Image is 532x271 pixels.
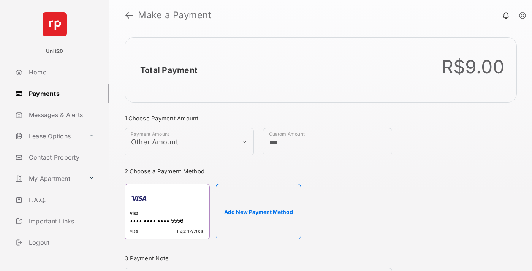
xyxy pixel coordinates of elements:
[130,211,204,217] div: visa
[12,170,85,188] a: My Apartment
[130,217,204,225] div: •••• •••• •••• 5556
[125,115,392,122] h3: 1. Choose Payment Amount
[43,12,67,36] img: svg+xml;base64,PHN2ZyB4bWxucz0iaHR0cDovL3d3dy53My5vcmcvMjAwMC9zdmciIHdpZHRoPSI2NCIgaGVpZ2h0PSI2NC...
[130,228,138,234] span: visa
[12,212,98,230] a: Important Links
[12,148,109,166] a: Contact Property
[216,184,301,239] button: Add New Payment Method
[12,84,109,103] a: Payments
[12,127,85,145] a: Lease Options
[140,65,198,75] h2: Total Payment
[125,184,210,239] div: visa•••• •••• •••• 5556visaExp: 12/2036
[442,56,505,78] div: R$9.00
[12,191,109,209] a: F.A.Q.
[12,233,109,252] a: Logout
[138,11,211,20] strong: Make a Payment
[46,48,63,55] p: Unit20
[125,255,392,262] h3: 3. Payment Note
[177,228,204,234] span: Exp: 12/2036
[125,168,392,175] h3: 2. Choose a Payment Method
[12,63,109,81] a: Home
[12,106,109,124] a: Messages & Alerts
